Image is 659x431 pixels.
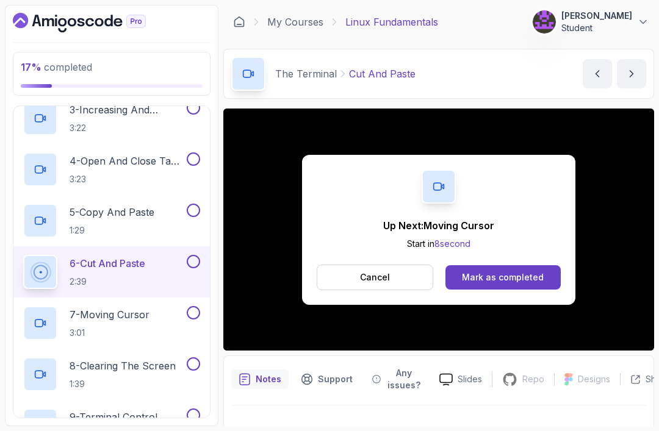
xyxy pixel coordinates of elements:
[267,15,323,29] a: My Courses
[349,66,416,81] p: Cut And Paste
[430,373,492,386] a: Slides
[583,59,612,88] button: previous content
[617,59,646,88] button: next content
[434,238,470,249] span: 8 second
[532,10,649,34] button: user profile image[PERSON_NAME]Student
[13,13,174,32] a: Dashboard
[256,373,281,385] p: Notes
[345,15,438,29] p: Linux Fundamentals
[383,238,494,250] p: Start in
[23,306,200,340] button: 7-Moving Cursor3:01
[318,373,353,385] p: Support
[70,378,176,390] p: 1:39
[561,22,632,34] p: Student
[70,122,184,134] p: 3:22
[70,205,154,219] p: 5 - Copy And Paste
[383,218,494,233] p: Up Next: Moving Cursor
[70,173,184,185] p: 3:23
[70,154,184,168] p: 4 - Open And Close Tabs And Terminal
[21,61,41,73] span: 17 %
[23,152,200,187] button: 4-Open And Close Tabs And Terminal3:23
[70,224,154,237] p: 1:29
[275,66,337,81] p: The Terminal
[70,410,157,424] p: 9 - Terminal Control
[522,373,544,385] p: Repo
[23,204,200,238] button: 5-Copy And Paste1:29
[365,363,430,395] button: Feedback button
[445,265,561,290] button: Mark as completed
[458,373,482,385] p: Slides
[386,367,422,391] p: Any issues?
[23,255,200,289] button: 6-Cut And Paste2:39
[70,276,145,288] p: 2:39
[223,109,654,351] iframe: 7 - Cut and Paste
[317,265,433,290] button: Cancel
[233,16,245,28] a: Dashboard
[70,307,149,322] p: 7 - Moving Cursor
[70,327,149,339] p: 3:01
[23,101,200,135] button: 3-Increasing And Decreasing Font Size3:22
[462,271,544,283] div: Mark as completed
[578,373,610,385] p: Designs
[21,61,92,73] span: completed
[231,363,289,395] button: notes button
[70,102,184,117] p: 3 - Increasing And Decreasing Font Size
[561,10,632,22] p: [PERSON_NAME]
[23,357,200,391] button: 8-Clearing The Screen1:39
[533,10,556,34] img: user profile image
[70,358,176,373] p: 8 - Clearing The Screen
[293,363,360,395] button: Support button
[360,271,390,283] p: Cancel
[70,256,145,271] p: 6 - Cut And Paste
